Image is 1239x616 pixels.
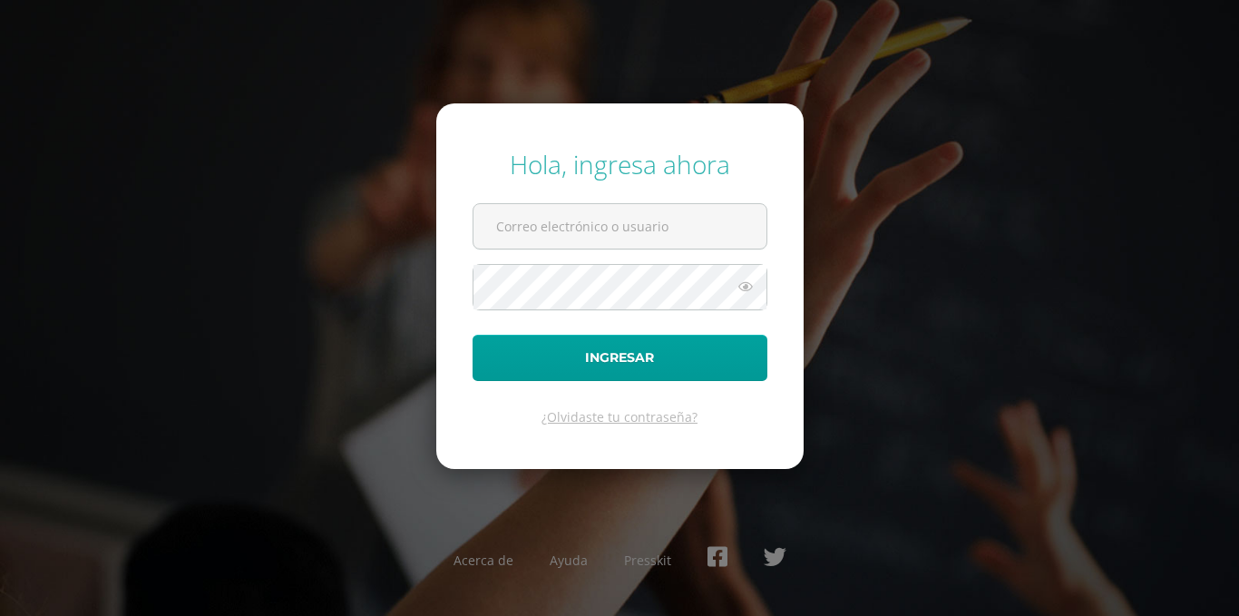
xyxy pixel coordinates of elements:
[454,552,513,569] a: Acerca de
[550,552,588,569] a: Ayuda
[473,147,767,181] div: Hola, ingresa ahora
[541,408,698,425] a: ¿Olvidaste tu contraseña?
[473,204,766,249] input: Correo electrónico o usuario
[624,552,671,569] a: Presskit
[473,335,767,381] button: Ingresar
